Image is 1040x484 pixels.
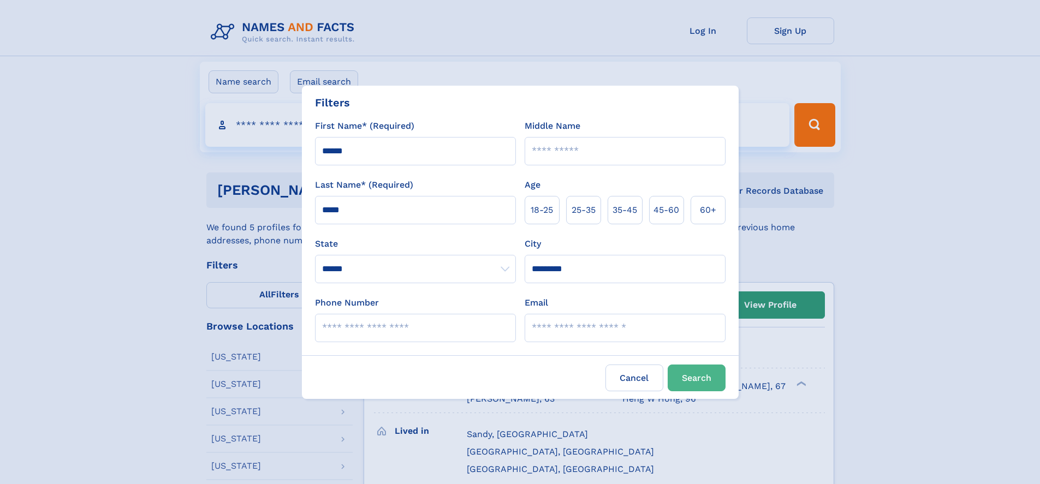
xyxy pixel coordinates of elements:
[315,119,414,133] label: First Name* (Required)
[653,204,679,217] span: 45‑60
[315,296,379,309] label: Phone Number
[525,119,580,133] label: Middle Name
[700,204,716,217] span: 60+
[525,178,540,192] label: Age
[315,94,350,111] div: Filters
[605,365,663,391] label: Cancel
[668,365,726,391] button: Search
[315,178,413,192] label: Last Name* (Required)
[613,204,637,217] span: 35‑45
[525,237,541,250] label: City
[531,204,553,217] span: 18‑25
[525,296,548,309] label: Email
[572,204,596,217] span: 25‑35
[315,237,516,250] label: State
